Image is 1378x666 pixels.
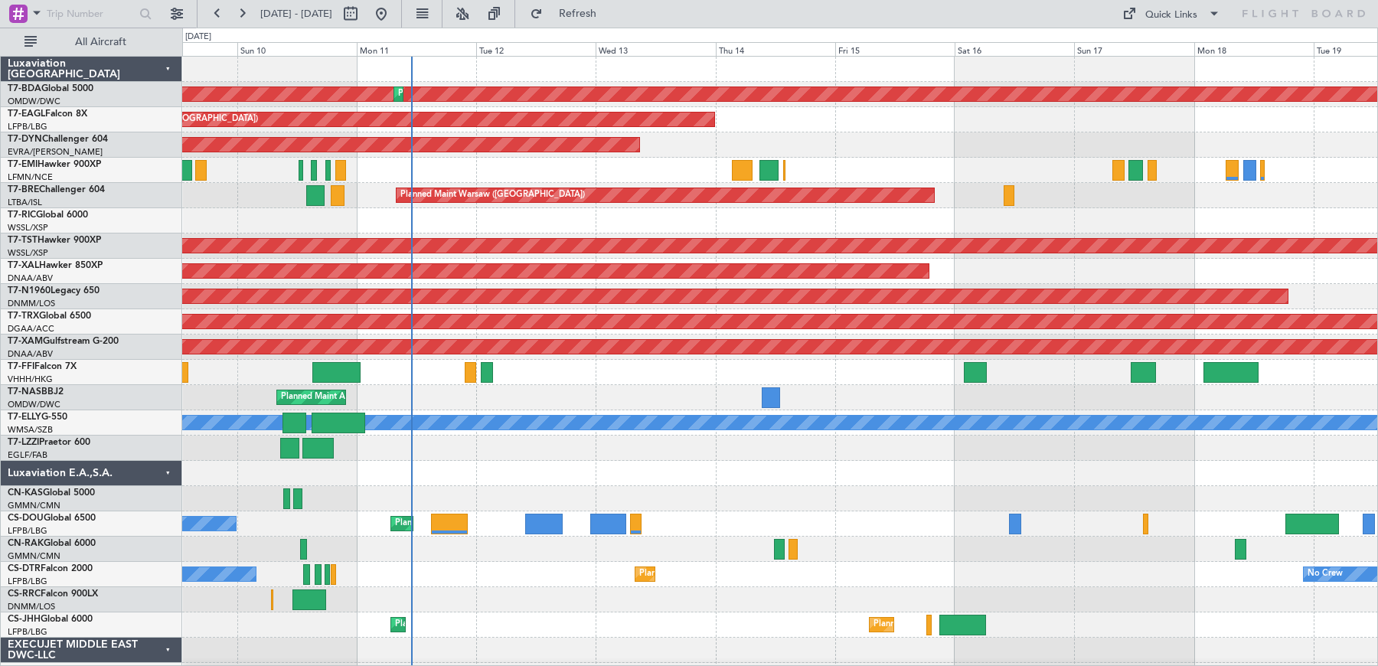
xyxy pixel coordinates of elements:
div: Mon 18 [1194,42,1314,56]
input: Trip Number [47,2,135,25]
a: LTBA/ISL [8,197,42,208]
a: T7-TRXGlobal 6500 [8,312,91,321]
a: OMDW/DWC [8,399,60,410]
button: Refresh [523,2,615,26]
a: EVRA/[PERSON_NAME] [8,146,103,158]
div: Planned Maint [GEOGRAPHIC_DATA] ([GEOGRAPHIC_DATA]) [395,512,636,535]
a: T7-FFIFalcon 7X [8,362,77,371]
span: CS-DTR [8,564,41,573]
a: CS-DTRFalcon 2000 [8,564,93,573]
a: DNMM/LOS [8,298,55,309]
a: GMMN/CMN [8,550,60,562]
a: T7-BREChallenger 604 [8,185,105,194]
div: Planned Maint [GEOGRAPHIC_DATA] ([GEOGRAPHIC_DATA]) [395,613,636,636]
span: T7-BDA [8,84,41,93]
a: T7-EMIHawker 900XP [8,160,101,169]
a: T7-EAGLFalcon 8X [8,109,87,119]
a: T7-NASBBJ2 [8,387,64,397]
span: CN-RAK [8,539,44,548]
a: T7-BDAGlobal 5000 [8,84,93,93]
div: Tue 12 [476,42,596,56]
a: CN-RAKGlobal 6000 [8,539,96,548]
a: T7-N1960Legacy 650 [8,286,100,295]
div: Planned Maint Abuja ([PERSON_NAME] Intl) [281,386,453,409]
span: T7-NAS [8,387,41,397]
a: GMMN/CMN [8,500,60,511]
a: DNAA/ABV [8,348,53,360]
button: All Aircraft [17,30,166,54]
span: CS-JHH [8,615,41,624]
span: CS-DOU [8,514,44,523]
span: T7-TST [8,236,38,245]
a: LFPB/LBG [8,626,47,638]
div: Quick Links [1145,8,1197,23]
span: T7-LZZI [8,438,39,447]
a: WMSA/SZB [8,424,53,436]
button: Quick Links [1115,2,1228,26]
div: Sun 10 [237,42,357,56]
div: [DATE] [185,31,211,44]
a: CN-KASGlobal 5000 [8,488,95,498]
a: LFPB/LBG [8,576,47,587]
a: T7-ELLYG-550 [8,413,67,422]
span: T7-FFI [8,362,34,371]
a: CS-JHHGlobal 6000 [8,615,93,624]
a: LFPB/LBG [8,121,47,132]
span: T7-EMI [8,160,38,169]
a: LFPB/LBG [8,525,47,537]
a: T7-TSTHawker 900XP [8,236,101,245]
a: T7-XALHawker 850XP [8,261,103,270]
span: All Aircraft [40,37,162,47]
a: CS-DOUGlobal 6500 [8,514,96,523]
a: VHHH/HKG [8,374,53,385]
div: Thu 14 [716,42,835,56]
a: EGLF/FAB [8,449,47,461]
a: OMDW/DWC [8,96,60,107]
span: T7-TRX [8,312,39,321]
a: LFMN/NCE [8,171,53,183]
div: Planned Maint Warsaw ([GEOGRAPHIC_DATA]) [400,184,585,207]
div: Planned Maint [GEOGRAPHIC_DATA] ([GEOGRAPHIC_DATA]) [873,613,1115,636]
div: No Crew [1308,563,1343,586]
span: [DATE] - [DATE] [260,7,332,21]
div: Mon 11 [357,42,476,56]
span: CN-KAS [8,488,43,498]
span: T7-XAL [8,261,39,270]
a: WSSL/XSP [8,247,48,259]
span: T7-N1960 [8,286,51,295]
a: T7-RICGlobal 6000 [8,211,88,220]
a: T7-XAMGulfstream G-200 [8,337,119,346]
div: Planned Maint Sofia [639,563,717,586]
div: Sun 17 [1074,42,1194,56]
span: T7-RIC [8,211,36,220]
a: T7-DYNChallenger 604 [8,135,108,144]
div: Wed 13 [596,42,715,56]
span: T7-DYN [8,135,42,144]
a: DGAA/ACC [8,323,54,335]
a: T7-LZZIPraetor 600 [8,438,90,447]
a: DNAA/ABV [8,273,53,284]
div: Sat 16 [955,42,1074,56]
span: T7-BRE [8,185,39,194]
span: T7-ELLY [8,413,41,422]
span: Refresh [546,8,610,19]
span: T7-XAM [8,337,43,346]
span: T7-EAGL [8,109,45,119]
div: Fri 15 [835,42,955,56]
span: CS-RRC [8,589,41,599]
div: Planned Maint Dubai (Al Maktoum Intl) [398,83,549,106]
a: CS-RRCFalcon 900LX [8,589,98,599]
a: DNMM/LOS [8,601,55,612]
a: WSSL/XSP [8,222,48,233]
